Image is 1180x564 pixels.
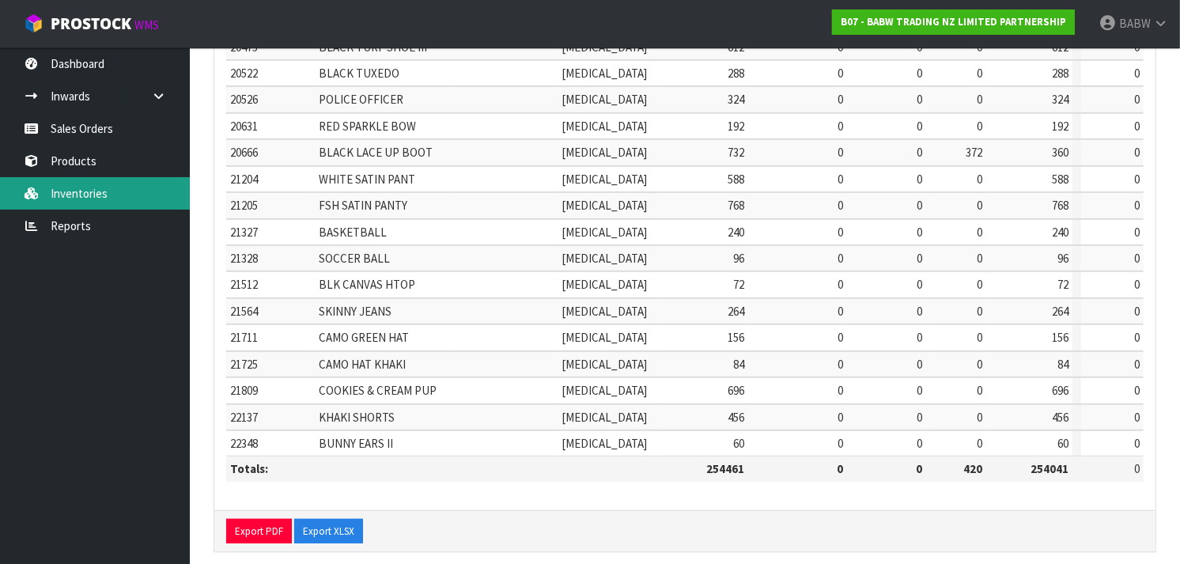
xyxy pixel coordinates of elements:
[230,357,258,372] span: 21725
[1052,330,1068,345] span: 156
[917,383,922,398] span: 0
[733,357,744,372] span: 84
[917,225,922,240] span: 0
[977,172,982,187] span: 0
[1134,251,1140,266] span: 0
[230,40,258,55] span: 20475
[230,225,258,240] span: 21327
[230,436,258,451] span: 22348
[319,383,437,398] span: COOKIES & CREAM PUP
[838,304,843,319] span: 0
[230,92,258,107] span: 20526
[728,119,744,134] span: 192
[562,277,647,292] span: [MEDICAL_DATA]
[916,461,922,476] strong: 0
[838,119,843,134] span: 0
[838,40,843,55] span: 0
[917,436,922,451] span: 0
[917,198,922,213] span: 0
[1134,436,1140,451] span: 0
[562,383,647,398] span: [MEDICAL_DATA]
[319,40,427,55] span: BLACK TURF SHOE III
[319,251,390,266] span: SOCCER BALL
[728,383,744,398] span: 696
[134,17,159,32] small: WMS
[319,119,416,134] span: RED SPARKLE BOW
[1134,40,1140,55] span: 0
[319,198,407,213] span: FSH SATIN PANTY
[562,304,647,319] span: [MEDICAL_DATA]
[319,92,403,107] span: POLICE OFFICER
[1052,172,1068,187] span: 588
[728,92,744,107] span: 324
[838,357,843,372] span: 0
[838,410,843,425] span: 0
[319,225,387,240] span: BASKETBALL
[977,277,982,292] span: 0
[319,145,433,160] span: BLACK LACE UP BOOT
[562,330,647,345] span: [MEDICAL_DATA]
[562,92,647,107] span: [MEDICAL_DATA]
[917,357,922,372] span: 0
[977,225,982,240] span: 0
[562,172,647,187] span: [MEDICAL_DATA]
[977,436,982,451] span: 0
[1057,277,1068,292] span: 72
[1134,277,1140,292] span: 0
[230,145,258,160] span: 20666
[728,198,744,213] span: 768
[562,40,647,55] span: [MEDICAL_DATA]
[1119,16,1151,31] span: BABW
[1052,198,1068,213] span: 768
[230,277,258,292] span: 21512
[917,251,922,266] span: 0
[562,198,647,213] span: [MEDICAL_DATA]
[917,304,922,319] span: 0
[977,119,982,134] span: 0
[230,172,258,187] span: 21204
[1134,357,1140,372] span: 0
[838,66,843,81] span: 0
[319,436,393,451] span: BUNNY EARS II
[1134,66,1140,81] span: 0
[917,66,922,81] span: 0
[1052,225,1068,240] span: 240
[706,461,744,476] strong: 254461
[977,357,982,372] span: 0
[230,198,258,213] span: 21205
[1134,145,1140,160] span: 0
[1052,410,1068,425] span: 456
[1134,225,1140,240] span: 0
[917,92,922,107] span: 0
[838,251,843,266] span: 0
[1057,251,1068,266] span: 96
[838,330,843,345] span: 0
[838,198,843,213] span: 0
[733,251,744,266] span: 96
[319,330,409,345] span: CAMO GREEN HAT
[230,251,258,266] span: 21328
[917,330,922,345] span: 0
[51,13,131,34] span: ProStock
[230,304,258,319] span: 21564
[1031,461,1068,476] strong: 254041
[1052,383,1068,398] span: 696
[294,519,363,544] button: Export XLSX
[1134,172,1140,187] span: 0
[838,92,843,107] span: 0
[728,304,744,319] span: 264
[733,277,744,292] span: 72
[733,436,744,451] span: 60
[728,40,744,55] span: 612
[917,172,922,187] span: 0
[1052,119,1068,134] span: 192
[562,66,647,81] span: [MEDICAL_DATA]
[562,251,647,266] span: [MEDICAL_DATA]
[917,145,922,160] span: 0
[230,410,258,425] span: 22137
[1134,119,1140,134] span: 0
[1052,40,1068,55] span: 612
[1134,461,1140,476] span: 0
[1052,304,1068,319] span: 264
[562,225,647,240] span: [MEDICAL_DATA]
